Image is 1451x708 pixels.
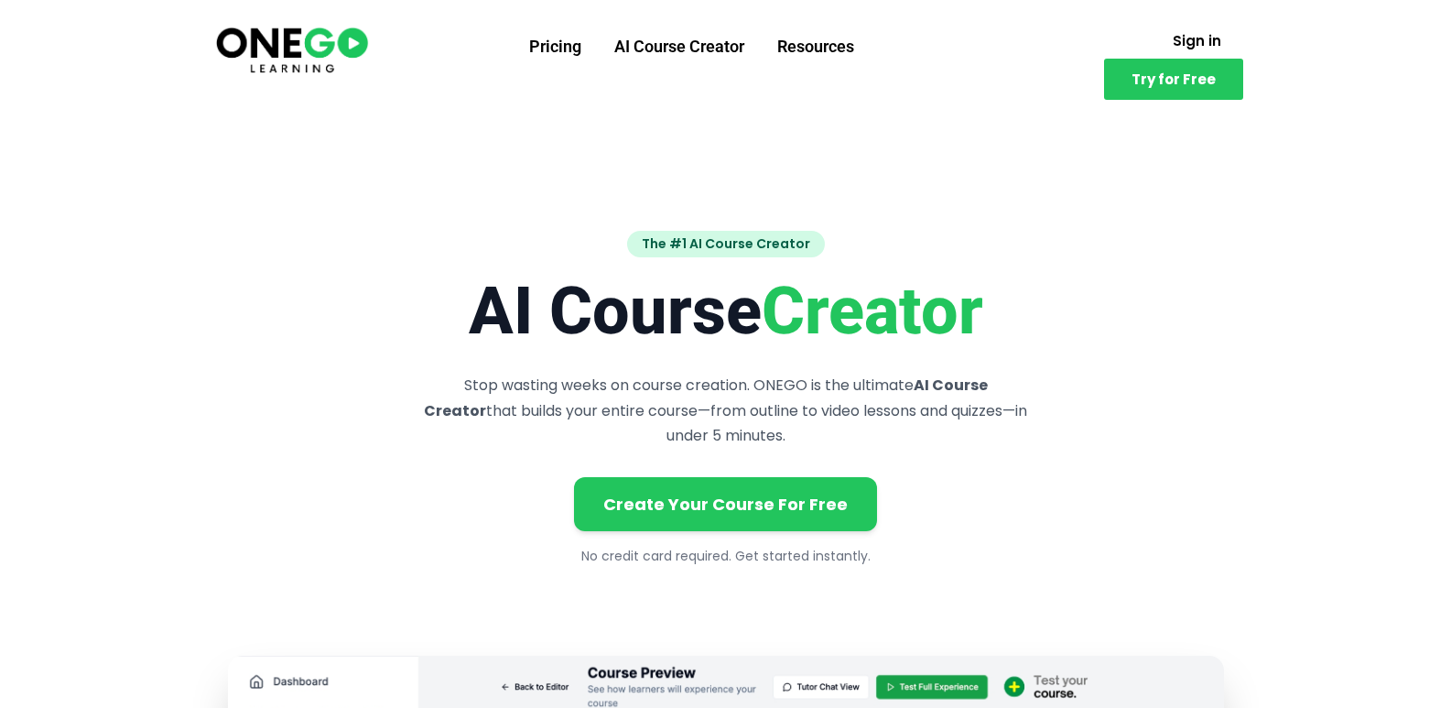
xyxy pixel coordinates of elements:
[513,23,598,71] a: Pricing
[418,373,1034,448] p: Stop wasting weeks on course creation. ONEGO is the ultimate that builds your entire course—from ...
[1173,34,1221,48] span: Sign in
[1151,23,1243,59] a: Sign in
[228,272,1224,351] h1: AI Course
[761,23,871,71] a: Resources
[598,23,761,71] a: AI Course Creator
[228,546,1224,568] p: No credit card required. Get started instantly.
[1132,72,1216,86] span: Try for Free
[574,477,877,531] a: Create Your Course For Free
[1104,59,1243,100] a: Try for Free
[762,272,983,350] span: Creator
[424,375,988,420] strong: AI Course Creator
[627,231,825,257] span: The #1 AI Course Creator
